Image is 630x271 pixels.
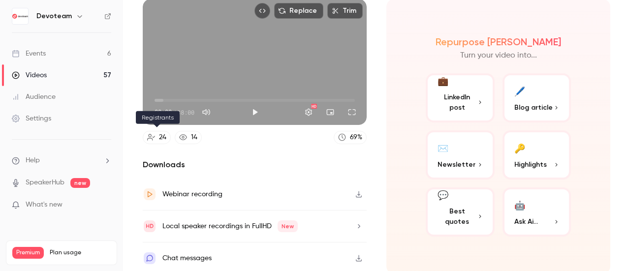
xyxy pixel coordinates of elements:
[438,75,448,88] div: 💼
[26,178,64,188] a: SpeakerHub
[99,201,111,210] iframe: Noticeable Trigger
[162,252,212,264] div: Chat messages
[50,249,111,257] span: Plan usage
[514,197,525,212] div: 🤖
[514,102,553,113] span: Blog article
[514,83,525,98] div: 🖊️
[191,132,197,143] div: 14
[350,132,362,143] div: 69 %
[311,104,317,109] div: HD
[436,36,561,48] h2: Repurpose [PERSON_NAME]
[175,131,202,144] a: 14
[12,247,44,259] span: Premium
[438,92,477,113] span: LinkedIn post
[143,159,367,171] h2: Downloads
[327,3,363,19] button: Trim
[320,102,340,122] button: Turn on miniplayer
[245,102,265,122] button: Play
[173,108,176,117] span: /
[334,131,367,144] a: 69%
[162,220,298,232] div: Local speaker recordings in FullHD
[26,155,40,166] span: Help
[514,159,547,170] span: Highlights
[438,189,448,202] div: 💬
[299,102,318,122] button: Settings
[177,108,194,117] span: 38:00
[12,155,111,166] li: help-dropdown-opener
[342,102,362,122] button: Full screen
[503,187,571,237] button: 🤖Ask Ai...
[159,132,166,143] div: 24
[196,102,216,122] button: Mute
[503,73,571,122] button: 🖊️Blog article
[155,108,194,117] div: 00:00
[426,187,495,237] button: 💬Best quotes
[426,73,495,122] button: 💼LinkedIn post
[278,220,298,232] span: New
[26,200,63,210] span: What's new
[503,130,571,180] button: 🔑Highlights
[274,3,323,19] button: Replace
[438,159,475,170] span: Newsletter
[70,178,90,188] span: new
[12,114,51,123] div: Settings
[155,108,172,117] span: 00:00
[514,216,538,227] span: Ask Ai...
[12,8,28,24] img: Devoteam
[12,92,56,102] div: Audience
[426,130,495,180] button: ✉️Newsletter
[438,140,448,155] div: ✉️
[143,131,171,144] a: 24
[514,140,525,155] div: 🔑
[36,11,72,21] h6: Devoteam
[438,206,477,227] span: Best quotes
[12,49,46,59] div: Events
[162,188,222,200] div: Webinar recording
[254,3,270,19] button: Embed video
[460,50,537,61] p: Turn your video into...
[12,70,47,80] div: Videos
